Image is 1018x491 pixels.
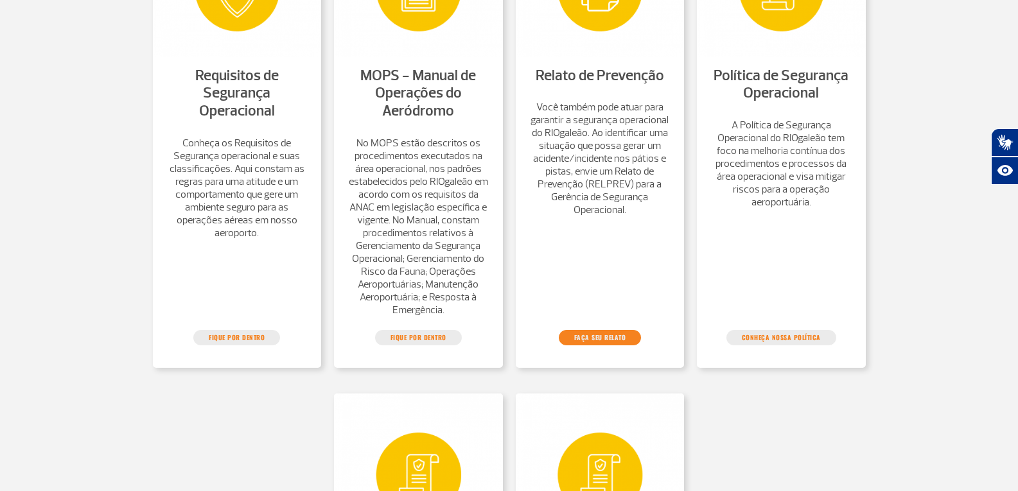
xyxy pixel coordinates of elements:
a: FIQUE POR DENTRO [193,330,280,345]
div: Plugin de acessibilidade da Hand Talk. [991,128,1018,185]
a: No MOPS estão descritos os procedimentos executados na área operacional, nos padrões estabelecido... [347,137,490,316]
a: MOPS - Manual de Operações do Aeródromo [360,66,476,120]
a: FIQUE POR DENTRO [375,330,462,345]
button: Abrir recursos assistivos. [991,157,1018,185]
a: Faça seu relato [559,330,642,345]
a: CONHEÇA NOSSA POLÍTICA [726,330,836,345]
a: Conheça os Requisitos de Segurança operacional e suas classificações. Aqui constam as regras para... [166,137,309,239]
a: Você também pode atuar para garantir a segurança operacional do RIOgaleão. Ao identificar uma sit... [529,101,672,216]
a: Requisitos de Segurança Operacional [195,66,279,120]
button: Abrir tradutor de língua de sinais. [991,128,1018,157]
a: Relato de Prevenção [536,66,664,85]
a: A Política de Segurança Operacional do RIOgaleão tem foco na melhoria contínua dos procedimentos ... [710,119,853,209]
a: Política de Segurança Operacional [714,66,848,103]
